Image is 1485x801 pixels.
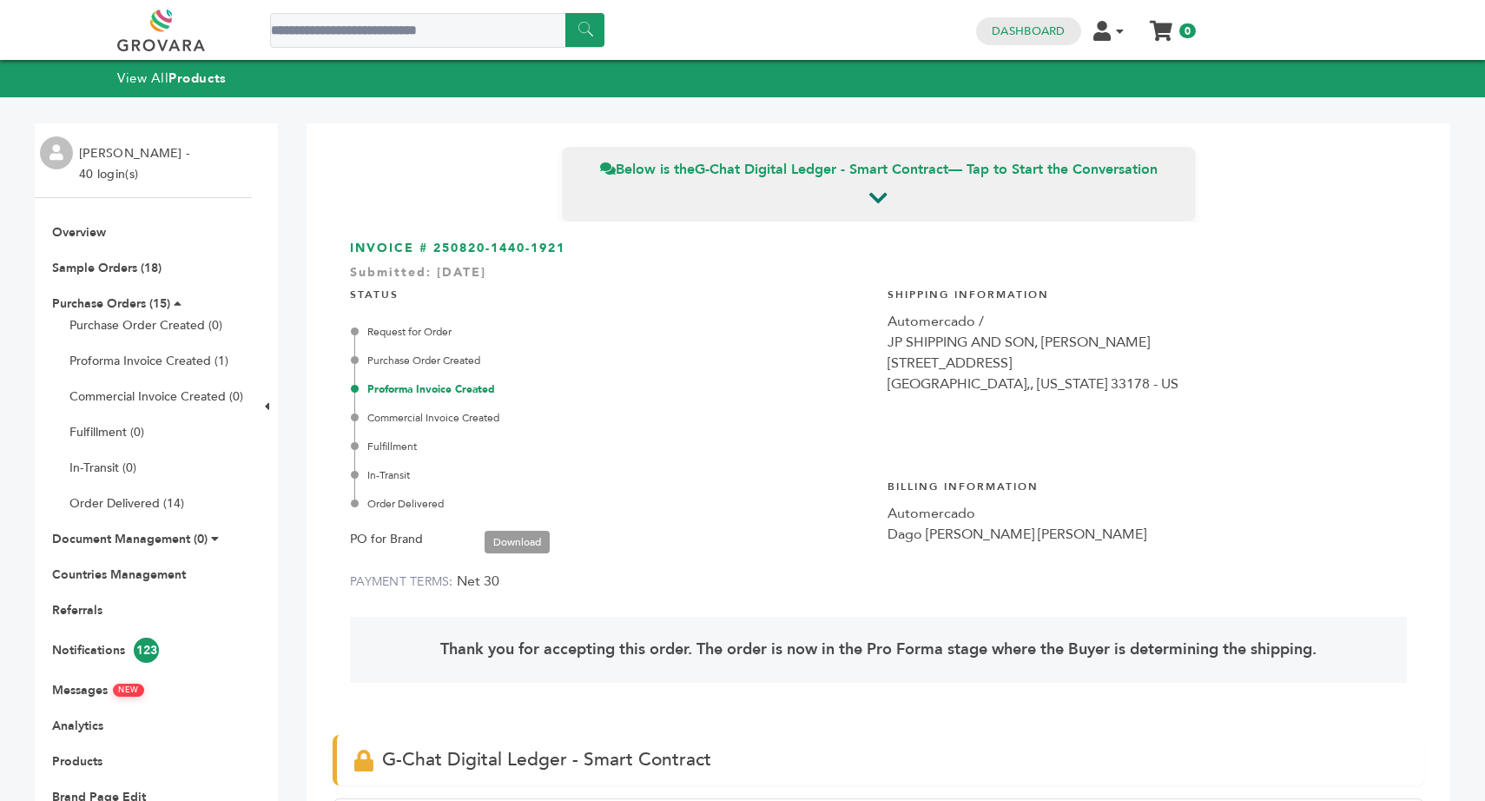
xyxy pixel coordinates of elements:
[270,13,604,48] input: Search a product or brand...
[354,324,870,340] div: Request for Order
[52,642,159,659] a: Notifications123
[354,467,870,483] div: In-Transit
[350,264,1407,290] div: Submitted: [DATE]
[354,381,870,397] div: Proforma Invoice Created
[69,460,136,476] a: In-Transit (0)
[350,617,1407,683] div: Thank you for accepting this order. The order is now in the Pro Forma stage where the Buyer is de...
[52,531,208,547] a: Document Management (0)
[40,136,73,169] img: profile.png
[52,682,144,698] a: MessagesNEW
[888,275,1408,311] h4: Shipping Information
[350,275,870,311] h4: STATUS
[117,70,227,87] a: View AllProducts
[888,311,1408,332] div: Automercado /
[382,747,711,772] span: G-Chat Digital Ledger - Smart Contract
[52,260,162,276] a: Sample Orders (18)
[992,23,1065,39] a: Dashboard
[69,388,243,405] a: Commercial Invoice Created (0)
[52,224,106,241] a: Overview
[52,566,186,583] a: Countries Management
[600,160,1158,179] span: Below is the — Tap to Start the Conversation
[354,439,870,454] div: Fulfillment
[350,240,1407,257] h3: INVOICE # 250820-1440-1921
[52,295,170,312] a: Purchase Orders (15)
[69,424,144,440] a: Fulfillment (0)
[354,353,870,368] div: Purchase Order Created
[79,143,194,185] li: [PERSON_NAME] - 40 login(s)
[134,638,159,663] span: 123
[888,374,1408,394] div: [GEOGRAPHIC_DATA],, [US_STATE] 33178 - US
[113,684,144,697] span: NEW
[354,410,870,426] div: Commercial Invoice Created
[485,531,550,553] a: Download
[888,524,1408,545] div: Dago [PERSON_NAME] [PERSON_NAME]
[888,467,1408,503] h4: Billing Information
[888,503,1408,524] div: Automercado
[69,495,184,512] a: Order Delivered (14)
[888,332,1408,353] div: JP SHIPPING AND SON, [PERSON_NAME]
[69,317,222,334] a: Purchase Order Created (0)
[52,753,102,770] a: Products
[69,353,228,369] a: Proforma Invoice Created (1)
[1152,16,1171,34] a: My Cart
[168,70,226,87] strong: Products
[695,160,948,179] strong: G-Chat Digital Ledger - Smart Contract
[52,718,103,734] a: Analytics
[1179,23,1196,38] span: 0
[350,573,453,590] label: PAYMENT TERMS:
[888,353,1408,374] div: [STREET_ADDRESS]
[350,529,423,550] label: PO for Brand
[52,602,102,619] a: Referrals
[457,572,499,591] span: Net 30
[354,496,870,512] div: Order Delivered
